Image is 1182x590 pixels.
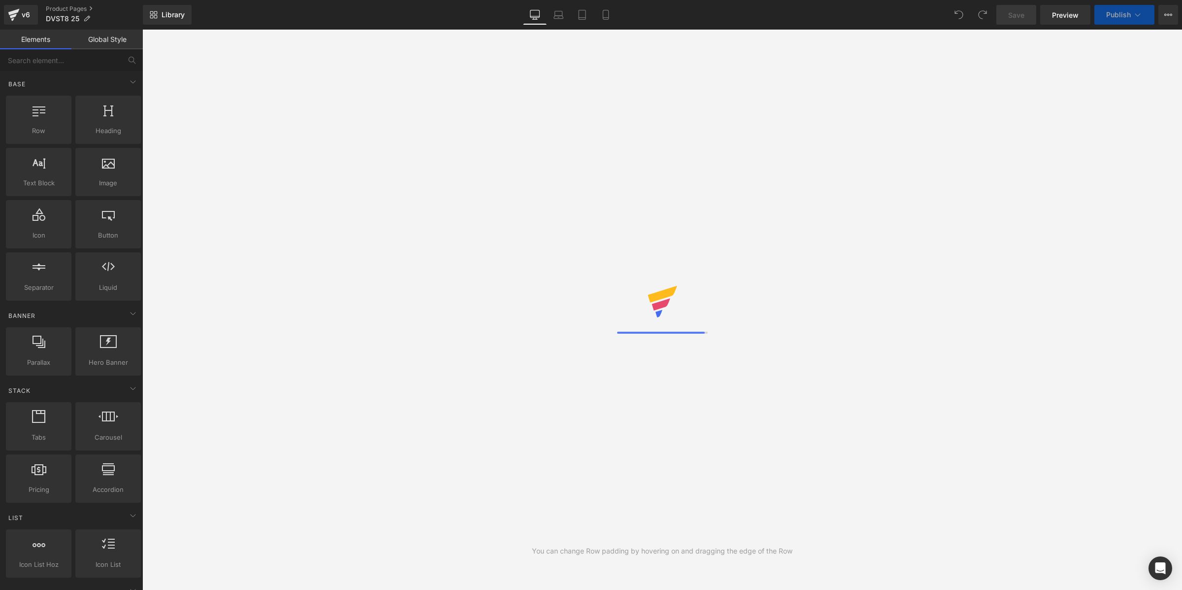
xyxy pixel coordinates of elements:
[162,10,185,19] span: Library
[9,357,68,368] span: Parallax
[594,5,618,25] a: Mobile
[7,311,36,320] span: Banner
[1094,5,1154,25] button: Publish
[71,30,143,49] a: Global Style
[9,230,68,241] span: Icon
[78,126,138,136] span: Heading
[1149,556,1172,580] div: Open Intercom Messenger
[78,432,138,443] span: Carousel
[78,559,138,570] span: Icon List
[7,513,24,522] span: List
[20,8,32,21] div: v6
[9,559,68,570] span: Icon List Hoz
[1008,10,1024,20] span: Save
[9,126,68,136] span: Row
[9,432,68,443] span: Tabs
[1106,11,1131,19] span: Publish
[1158,5,1178,25] button: More
[532,546,792,556] div: You can change Row padding by hovering on and dragging the edge of the Row
[78,282,138,293] span: Liquid
[78,357,138,368] span: Hero Banner
[547,5,570,25] a: Laptop
[9,282,68,293] span: Separator
[1052,10,1079,20] span: Preview
[949,5,969,25] button: Undo
[973,5,992,25] button: Redo
[4,5,38,25] a: v6
[7,79,27,89] span: Base
[46,15,79,23] span: DVST8 25
[7,386,32,395] span: Stack
[9,178,68,188] span: Text Block
[9,485,68,495] span: Pricing
[78,230,138,241] span: Button
[570,5,594,25] a: Tablet
[523,5,547,25] a: Desktop
[46,5,143,13] a: Product Pages
[1040,5,1090,25] a: Preview
[78,485,138,495] span: Accordion
[143,5,192,25] a: New Library
[78,178,138,188] span: Image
